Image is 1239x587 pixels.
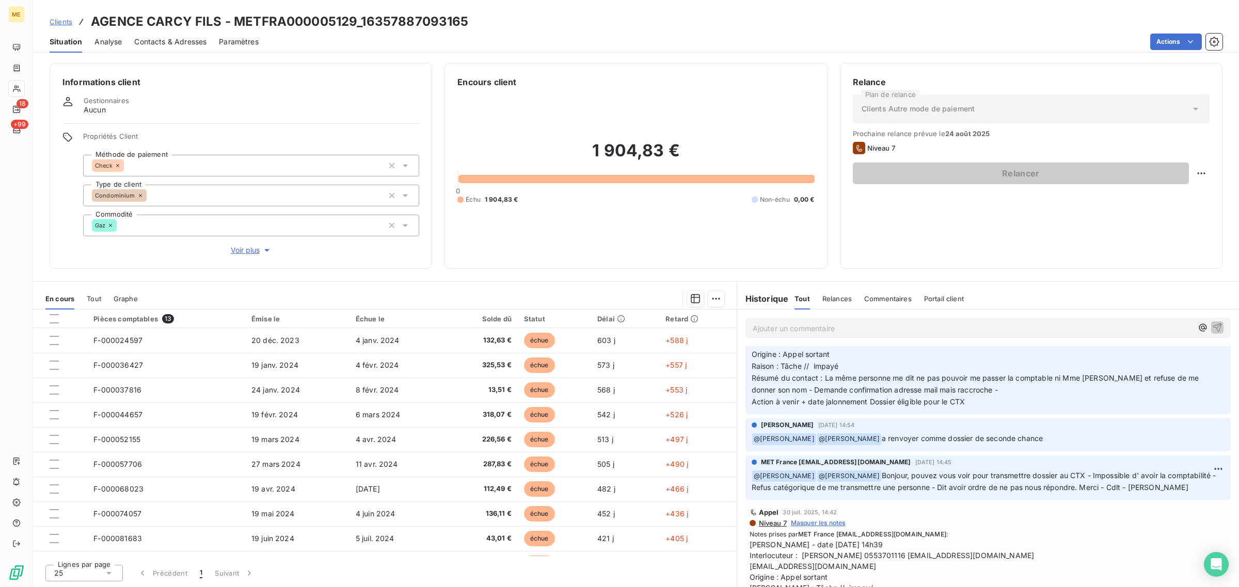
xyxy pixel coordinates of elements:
[524,481,555,497] span: échue
[453,410,512,420] span: 318,07 €
[134,37,206,47] span: Contacts & Adresses
[93,336,142,345] span: F-000024597
[251,534,294,543] span: 19 juin 2024
[11,120,28,129] span: +99
[761,458,911,467] span: MET France [EMAIL_ADDRESS][DOMAIN_NAME]
[93,460,142,468] span: F-000057706
[231,245,272,255] span: Voir plus
[251,435,299,444] span: 19 mars 2024
[524,333,555,348] span: échue
[54,568,63,578] span: 25
[783,509,837,515] span: 30 juil. 2025, 14:42
[597,315,653,323] div: Délai
[8,6,25,23] div: ME
[453,484,512,494] span: 112,49 €
[84,96,129,105] span: Gestionnaires
[761,420,814,430] span: [PERSON_NAME]
[453,533,512,544] span: 43,01 €
[93,314,239,323] div: Pièces comptables
[91,12,469,31] h3: AGENCE CARCY FILS - METFRA000005129_16357887093165
[17,99,28,108] span: 18
[758,519,787,527] span: Niveau 7
[251,336,299,345] span: 20 déc. 2023
[597,509,615,518] span: 452 j
[524,531,555,546] span: échue
[356,484,380,493] span: [DATE]
[524,407,555,422] span: échue
[93,435,140,444] span: F-000052155
[147,191,155,200] input: Ajouter une valeur
[915,459,952,465] span: [DATE] 14:45
[453,360,512,370] span: 325,53 €
[50,17,72,27] a: Clients
[62,76,419,88] h6: Informations client
[795,295,810,303] span: Tout
[597,410,615,419] span: 542 j
[485,195,518,204] span: 1 904,83 €
[665,534,688,543] span: +405 j
[597,460,614,468] span: 505 j
[524,357,555,373] span: échue
[882,434,1043,443] span: a renvoyer comme dossier de seconde chance
[752,362,839,370] span: Raison : Tâche // impayé
[356,336,400,345] span: 4 janv. 2024
[798,530,946,538] span: MET France [EMAIL_ADDRESS][DOMAIN_NAME]
[665,484,688,493] span: +466 j
[453,385,512,395] span: 13,51 €
[251,315,343,323] div: Émise le
[162,314,174,323] span: 13
[251,484,295,493] span: 19 avr. 2024
[524,456,555,472] span: échue
[665,460,688,468] span: +490 j
[251,385,300,394] span: 24 janv. 2024
[8,564,25,581] img: Logo LeanPay
[251,460,300,468] span: 27 mars 2024
[84,105,106,115] span: Aucun
[665,385,687,394] span: +553 j
[83,132,419,146] span: Propriétés Client
[864,295,912,303] span: Commentaires
[752,350,830,358] span: Origine : Appel sortant
[822,295,852,303] span: Relances
[665,315,730,323] div: Retard
[597,534,614,543] span: 421 j
[862,104,975,114] span: Clients Autre mode de paiement
[93,509,141,518] span: F-000074057
[50,37,82,47] span: Situation
[597,435,613,444] span: 513 j
[453,509,512,519] span: 136,11 €
[524,315,585,323] div: Statut
[752,397,965,406] span: Action à venir + date jalonnement Dossier éligible pour le CTX
[924,295,964,303] span: Portail client
[945,129,990,138] span: 24 août 2025
[524,506,555,521] span: échue
[93,361,143,369] span: F-000036427
[791,518,846,528] span: Masquer les notes
[50,18,72,26] span: Clients
[8,122,24,138] a: +99
[597,336,615,345] span: 603 j
[752,433,816,445] span: @ [PERSON_NAME]
[45,295,74,303] span: En cours
[466,195,481,204] span: Échu
[750,530,1227,539] span: Notes prises par :
[93,385,141,394] span: F-000037816
[356,460,398,468] span: 11 avr. 2024
[94,37,122,47] span: Analyse
[737,292,789,305] h6: Historique
[251,410,298,419] span: 19 févr. 2024
[131,562,194,584] button: Précédent
[356,315,440,323] div: Échue le
[457,140,814,171] h2: 1 904,83 €
[356,435,396,444] span: 4 avr. 2024
[524,556,555,571] span: échue
[853,129,1210,138] span: Prochaine relance prévue le
[752,470,816,482] span: @ [PERSON_NAME]
[1204,552,1229,577] div: Open Intercom Messenger
[453,335,512,346] span: 132,63 €
[665,435,688,444] span: +497 j
[794,195,815,204] span: 0,00 €
[93,534,142,543] span: F-000081683
[597,385,615,394] span: 568 j
[853,162,1189,184] button: Relancer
